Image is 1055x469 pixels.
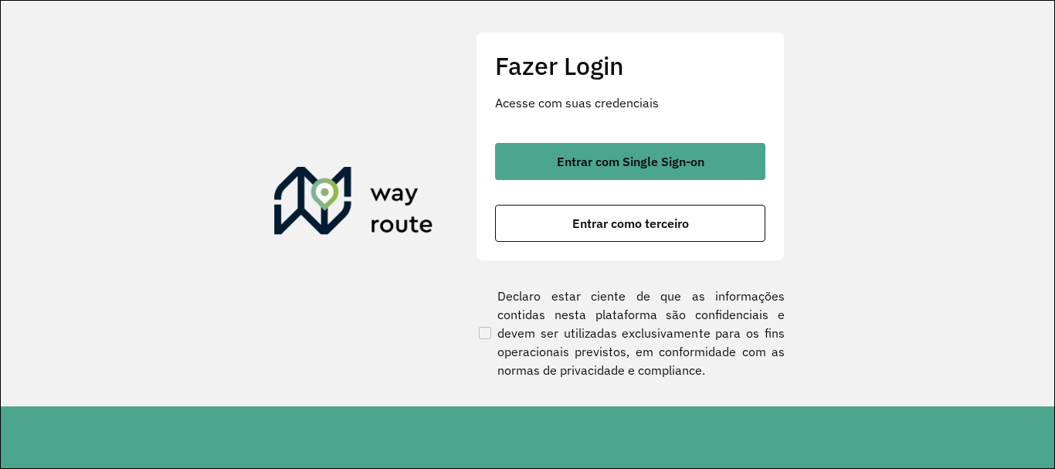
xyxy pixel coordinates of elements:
img: Roteirizador AmbevTech [274,167,433,241]
h2: Fazer Login [495,51,765,80]
p: Acesse com suas credenciais [495,93,765,112]
button: button [495,143,765,180]
label: Declaro estar ciente de que as informações contidas nesta plataforma são confidenciais e devem se... [476,287,785,379]
button: button [495,205,765,242]
span: Entrar como terceiro [572,217,689,229]
span: Entrar com Single Sign-on [557,155,704,168]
